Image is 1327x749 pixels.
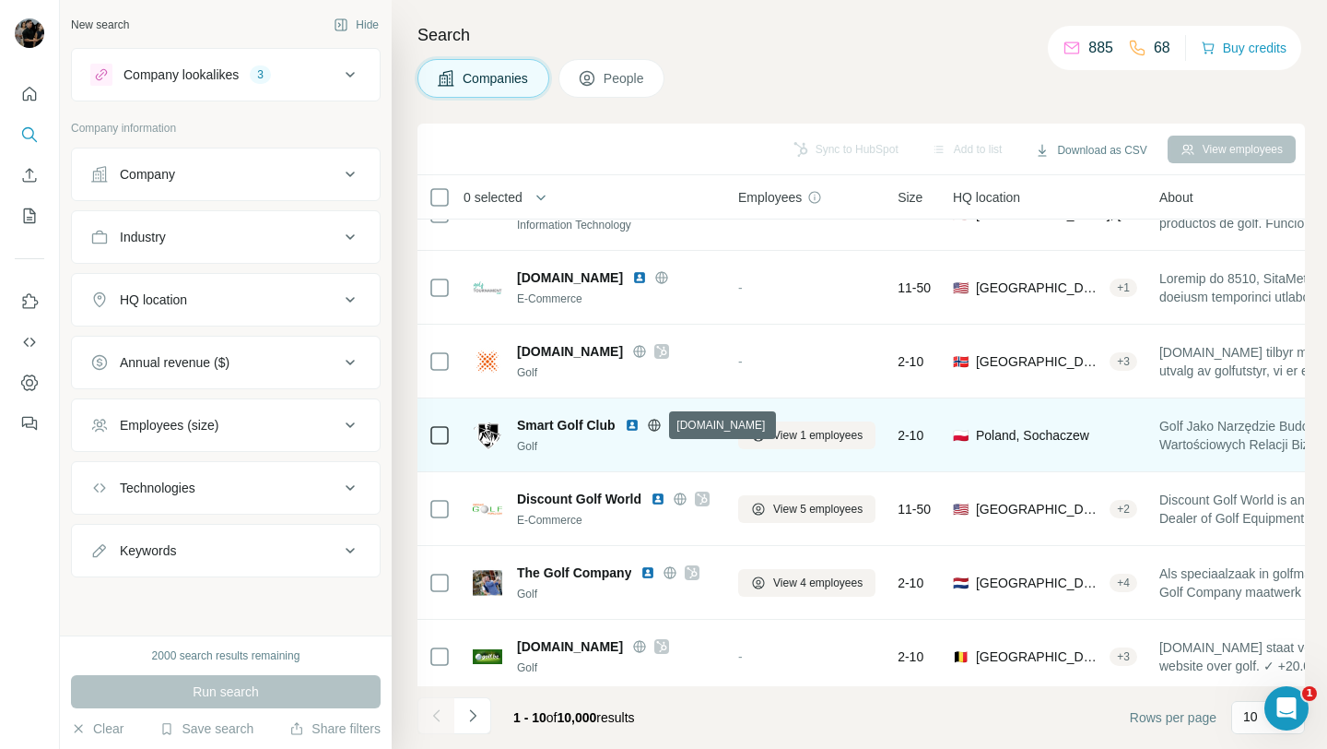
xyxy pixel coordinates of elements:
div: 3 [250,66,271,83]
div: + 1 [1110,279,1137,296]
button: Clear [71,719,123,738]
div: Employees (size) [120,416,218,434]
span: About [1159,188,1193,207]
span: [GEOGRAPHIC_DATA], [US_STATE] [976,279,1102,297]
img: Logo of golftournament.com [473,273,502,303]
p: 885 [1088,37,1113,59]
button: Employees (size) [72,403,380,447]
button: Download as CSV [1022,137,1159,164]
div: Industry [120,228,166,246]
button: Technologies [72,466,380,510]
div: E-Commerce [517,291,716,307]
div: 2000 search results remaining [152,648,300,664]
span: Companies [463,69,530,88]
div: + 4 [1110,575,1137,591]
span: [GEOGRAPHIC_DATA], Vear [976,352,1102,371]
div: Golf [517,586,716,602]
span: [DOMAIN_NAME] [517,268,623,287]
p: 68 [1154,37,1170,59]
span: 🇧🇪 [953,648,969,666]
button: View 5 employees [738,495,875,523]
button: Hide [321,11,392,39]
span: Employees [738,188,802,207]
button: Buy credits [1201,35,1286,61]
span: View 5 employees [773,501,863,517]
button: Keywords [72,529,380,573]
div: Keywords [120,541,176,560]
iframe: Intercom live chat [1264,686,1309,731]
span: 2-10 [898,352,923,371]
span: View 1 employees [773,427,863,444]
span: 🇺🇸 [953,500,969,518]
button: Use Surfe on LinkedIn [15,285,44,318]
img: LinkedIn logo [640,565,655,580]
p: 10 [1243,707,1258,726]
span: Discount Golf World [517,490,641,508]
h4: Search [417,22,1305,48]
button: Feedback [15,407,44,440]
img: LinkedIn logo [651,492,665,506]
span: [GEOGRAPHIC_DATA], [GEOGRAPHIC_DATA] [976,648,1102,666]
span: Smart Golf Club [517,416,616,434]
span: Size [898,188,922,207]
span: - [738,649,743,664]
button: Enrich CSV [15,159,44,192]
div: HQ location [120,291,187,309]
button: My lists [15,199,44,232]
span: Rows per page [1130,708,1216,727]
span: Poland, Sochaczew [976,426,1089,445]
div: E-Commerce [517,512,716,529]
img: Avatar [15,18,44,48]
button: Navigate to next page [454,697,491,734]
img: LinkedIn logo [625,418,640,433]
button: Company [72,152,380,196]
span: - [738,280,743,295]
span: - [738,207,743,221]
button: Search [15,118,44,151]
div: Company lookalikes [123,65,239,84]
div: + 2 [1110,501,1137,517]
span: 🇵🇱 [953,426,969,445]
div: Information Technology [517,217,716,233]
img: LinkedIn logo [632,270,647,285]
span: 2-10 [898,574,923,592]
div: + 3 [1110,648,1137,665]
span: 11-50 [898,279,931,297]
span: 1 - 10 [513,710,546,725]
button: Quick start [15,77,44,111]
span: View 4 employees [773,575,863,591]
span: The Golf Company [517,564,631,582]
button: Use Surfe API [15,326,44,359]
span: HQ location [953,188,1020,207]
div: + 3 [1110,353,1137,370]
img: Logo of Discount Golf World [473,494,502,524]
span: 10,000 [558,710,597,725]
img: Logo of Golf.be [473,649,502,664]
span: - [738,354,743,369]
span: 0 selected [464,188,523,207]
div: Annual revenue ($) [120,353,229,372]
span: People [604,69,646,88]
p: Company information [71,120,381,137]
button: Save search [159,719,253,738]
div: Golf [517,438,716,455]
img: Logo of The Golf Company [473,568,502,598]
button: Annual revenue ($) [72,340,380,385]
span: 🇳🇱 [953,574,969,592]
button: HQ location [72,278,380,322]
div: Golf [517,660,716,676]
span: 1 [1302,686,1317,701]
div: Company [120,165,175,184]
div: Golf [517,364,716,381]
span: of [546,710,558,725]
button: View 1 employees [738,422,875,449]
span: 🇳🇴 [953,352,969,371]
span: 2-10 [898,426,923,445]
span: 2-10 [898,648,923,666]
span: 11-50 [898,500,931,518]
span: 🇺🇸 [953,279,969,297]
button: Company lookalikes3 [72,53,380,97]
button: View 4 employees [738,569,875,597]
button: Dashboard [15,366,44,399]
img: Logo of Smart Golf Club [473,421,502,450]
